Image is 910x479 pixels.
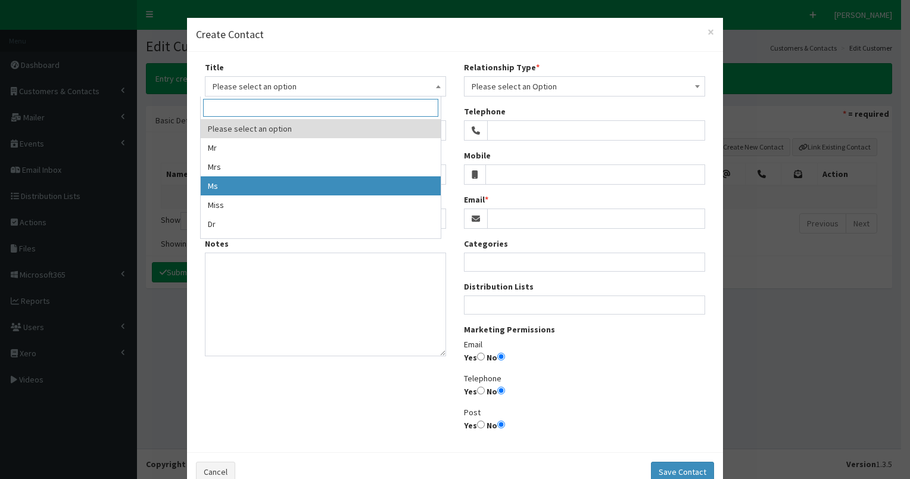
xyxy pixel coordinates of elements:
[497,387,505,394] input: No
[464,238,508,250] label: Categories
[201,195,441,214] li: Miss
[201,214,441,234] li: Dr
[464,281,534,293] label: Distribution Lists
[464,76,705,97] span: Please select an Option
[464,384,485,397] label: Yes
[472,78,697,95] span: Please select an Option
[205,61,224,73] label: Title
[205,76,446,97] span: Please select an option
[477,421,485,428] input: Yes
[201,157,441,176] li: Mrs
[708,24,714,40] span: ×
[464,194,488,206] label: Email
[464,350,485,363] label: Yes
[487,418,505,431] label: No
[196,27,714,42] h4: Create Contact
[497,353,505,360] input: No
[477,387,485,394] input: Yes
[464,372,705,400] p: Telephone
[464,105,506,117] label: Telephone
[464,418,485,431] label: Yes
[487,384,505,397] label: No
[464,61,540,73] label: Relationship Type
[497,421,505,428] input: No
[477,353,485,360] input: Yes
[464,150,491,161] label: Mobile
[464,338,705,366] p: Email
[213,78,438,95] span: Please select an option
[464,406,705,434] p: Post
[487,350,505,363] label: No
[201,176,441,195] li: Ms
[201,234,441,253] li: MP
[464,324,555,335] label: Marketing Permissions
[201,119,441,138] li: Please select an option
[201,138,441,157] li: Mr
[708,26,714,38] button: Close
[205,238,229,250] label: Notes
